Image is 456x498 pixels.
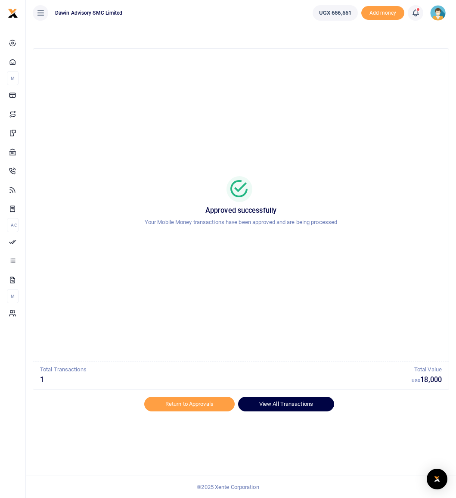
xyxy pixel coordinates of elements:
li: M [7,71,19,85]
span: Dawin Advisory SMC Limited [52,9,126,17]
h5: 1 [40,376,412,384]
span: UGX 656,551 [319,9,351,17]
span: Add money [361,6,404,20]
a: Add money [361,9,404,16]
h5: 18,000 [412,376,442,384]
p: Total Transactions [40,365,412,374]
li: Wallet ballance [309,5,361,21]
li: Toup your wallet [361,6,404,20]
a: Return to Approvals [144,397,235,411]
small: UGX [412,378,420,383]
a: profile-user [430,5,449,21]
a: UGX 656,551 [313,5,358,21]
li: Ac [7,218,19,232]
h5: Approved successfully [43,206,438,215]
img: logo-small [8,8,18,19]
p: Your Mobile Money transactions have been approved and are being processed [43,218,438,227]
p: Total Value [412,365,442,374]
img: profile-user [430,5,446,21]
div: Open Intercom Messenger [427,469,447,489]
li: M [7,289,19,303]
a: View All Transactions [238,397,334,411]
a: logo-small logo-large logo-large [8,9,18,16]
